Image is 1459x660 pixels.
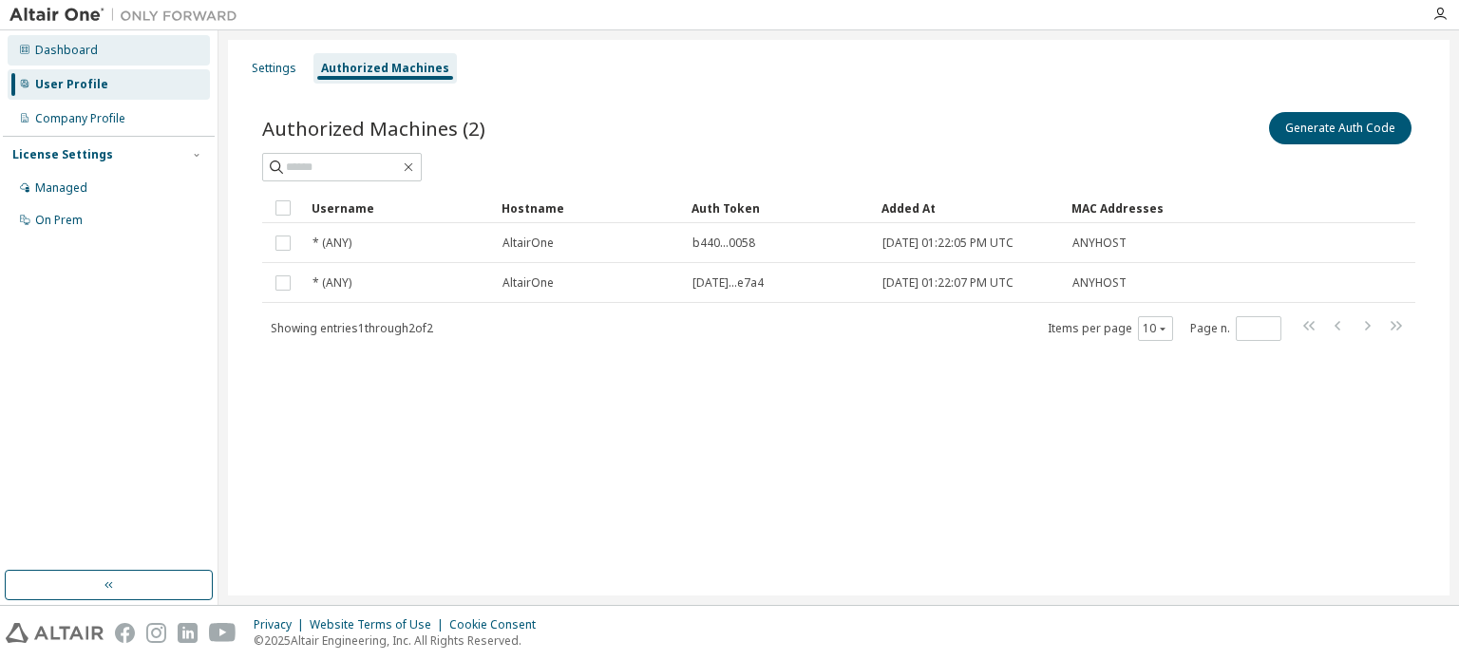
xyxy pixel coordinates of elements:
[312,193,486,223] div: Username
[1071,193,1216,223] div: MAC Addresses
[1072,275,1127,291] span: ANYHOST
[310,617,449,632] div: Website Terms of Use
[254,617,310,632] div: Privacy
[692,236,755,251] span: b440...0058
[692,193,866,223] div: Auth Token
[1190,316,1281,341] span: Page n.
[6,623,104,643] img: altair_logo.svg
[262,115,485,141] span: Authorized Machines (2)
[271,320,433,336] span: Showing entries 1 through 2 of 2
[502,236,554,251] span: AltairOne
[35,180,87,196] div: Managed
[882,236,1014,251] span: [DATE] 01:22:05 PM UTC
[209,623,237,643] img: youtube.svg
[1143,321,1168,336] button: 10
[502,275,554,291] span: AltairOne
[9,6,247,25] img: Altair One
[881,193,1056,223] div: Added At
[252,61,296,76] div: Settings
[35,77,108,92] div: User Profile
[115,623,135,643] img: facebook.svg
[321,61,449,76] div: Authorized Machines
[35,213,83,228] div: On Prem
[1048,316,1173,341] span: Items per page
[178,623,198,643] img: linkedin.svg
[146,623,166,643] img: instagram.svg
[254,632,547,649] p: © 2025 Altair Engineering, Inc. All Rights Reserved.
[1269,112,1412,144] button: Generate Auth Code
[449,617,547,632] div: Cookie Consent
[313,275,351,291] span: * (ANY)
[882,275,1014,291] span: [DATE] 01:22:07 PM UTC
[1072,236,1127,251] span: ANYHOST
[692,275,764,291] span: [DATE]...e7a4
[35,43,98,58] div: Dashboard
[502,193,676,223] div: Hostname
[12,147,113,162] div: License Settings
[35,111,125,126] div: Company Profile
[313,236,351,251] span: * (ANY)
